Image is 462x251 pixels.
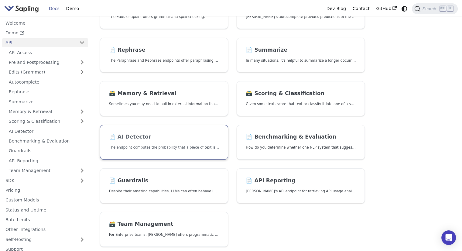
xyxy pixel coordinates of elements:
[441,230,456,245] div: Open Intercom Messenger
[109,188,219,194] p: Despite their amazing capabilities, LLMs can often behave in undesired
[5,156,88,165] a: API Reporting
[76,38,88,47] button: Collapse sidebar category 'API'
[46,4,63,13] a: Docs
[5,137,88,146] a: Benchmarking & Evaluation
[2,19,88,27] a: Welcome
[109,145,219,150] p: The endpoint computes the probability that a piece of text is AI-generated,
[237,81,365,116] a: 🗃️ Scoring & ClassificationGiven some text, score that text or classify it into one of a set of p...
[109,101,219,107] p: Sometimes you may need to pull in external information that doesn't fit in the context size of an...
[237,38,365,73] a: 📄️ SummarizeIn many situations, it's helpful to summarize a longer document into a shorter, more ...
[109,14,219,20] p: The Edits endpoint offers grammar and spell checking.
[246,145,356,150] p: How do you determine whether one NLP system that suggests edits
[109,134,219,140] h2: AI Detector
[246,47,356,53] h2: Summarize
[349,4,373,13] a: Contact
[246,177,356,184] h2: API Reporting
[2,225,88,234] a: Other Integrations
[5,107,88,116] a: Memory & Retrieval
[5,68,88,77] a: Edits (Grammar)
[100,212,228,247] a: 🗃️ Team ManagementFor Enterprise teams, [PERSON_NAME] offers programmatic team provisioning and m...
[4,4,39,13] img: Sapling.ai
[246,134,356,140] h2: Benchmarking & Evaluation
[420,6,440,11] span: Search
[2,38,76,47] a: API
[100,81,228,116] a: 🗃️ Memory & RetrievalSometimes you may need to pull in external information that doesn't fit in t...
[63,4,82,13] a: Demo
[373,4,400,13] a: GitHub
[2,196,88,205] a: Custom Models
[5,77,88,86] a: Autocomplete
[5,88,88,96] a: Rephrase
[246,58,356,64] p: In many situations, it's helpful to summarize a longer document into a shorter, more easily diges...
[246,90,356,97] h2: Scoring & Classification
[109,58,219,64] p: The Paraphrase and Rephrase endpoints offer paraphrasing for particular styles.
[109,177,219,184] h2: Guardrails
[4,4,41,13] a: Sapling.ai
[246,188,356,194] p: Sapling's API endpoint for retrieving API usage analytics.
[2,205,88,214] a: Status and Uptime
[2,235,88,244] a: Self-Hosting
[412,3,457,14] button: Search (Ctrl+K)
[109,90,219,97] h2: Memory & Retrieval
[323,4,349,13] a: Dev Blog
[400,4,409,13] button: Switch between dark and light mode (currently system mode)
[5,48,88,57] a: API Access
[100,38,228,73] a: 📄️ RephraseThe Paraphrase and Rephrase endpoints offer paraphrasing for particular styles.
[109,232,219,238] p: For Enterprise teams, Sapling offers programmatic team provisioning and management.
[2,176,76,185] a: SDK
[2,215,88,224] a: Rate Limits
[2,29,88,37] a: Demo
[5,97,88,106] a: Summarize
[2,186,88,195] a: Pricing
[109,47,219,53] h2: Rephrase
[447,6,453,11] kbd: K
[237,168,365,203] a: 📄️ API Reporting[PERSON_NAME]'s API endpoint for retrieving API usage analytics.
[100,125,228,160] a: 📄️ AI DetectorThe endpoint computes the probability that a piece of text is AI-generated,
[246,101,356,107] p: Given some text, score that text or classify it into one of a set of pre-specified categories.
[237,125,365,160] a: 📄️ Benchmarking & EvaluationHow do you determine whether one NLP system that suggests edits
[5,166,88,175] a: Team Management
[109,221,219,228] h2: Team Management
[5,58,88,67] a: Pre and Postprocessing
[76,176,88,185] button: Expand sidebar category 'SDK'
[5,117,88,126] a: Scoring & Classification
[246,14,356,20] p: Sapling's autocomplete provides predictions of the next few characters or words
[100,168,228,203] a: 📄️ GuardrailsDespite their amazing capabilities, LLMs can often behave in undesired
[5,146,88,155] a: Guardrails
[5,127,88,136] a: AI Detector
